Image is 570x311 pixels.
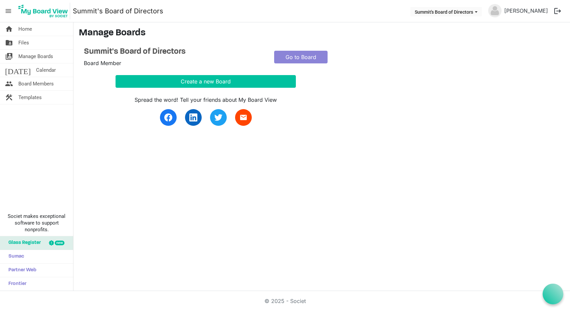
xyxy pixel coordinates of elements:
[16,3,73,19] a: My Board View Logo
[5,250,24,263] span: Sumac
[84,47,264,57] a: Summit's Board of Directors
[410,7,482,16] button: Summit's Board of Directors dropdownbutton
[55,241,64,245] div: new
[79,28,565,39] h3: Manage Boards
[274,51,328,63] a: Go to Board
[5,50,13,63] span: switch_account
[5,77,13,90] span: people
[214,113,222,121] img: twitter.svg
[551,4,565,18] button: logout
[116,96,296,104] div: Spread the word! Tell your friends about My Board View
[5,264,36,277] span: Partner Web
[235,109,252,126] a: email
[189,113,197,121] img: linkedin.svg
[2,5,15,17] span: menu
[239,113,247,121] span: email
[16,3,70,19] img: My Board View Logo
[5,277,26,291] span: Frontier
[18,22,32,36] span: Home
[84,60,121,66] span: Board Member
[18,77,54,90] span: Board Members
[5,91,13,104] span: construction
[264,298,306,304] a: © 2025 - Societ
[5,236,41,250] span: Glass Register
[18,36,29,49] span: Files
[116,75,296,88] button: Create a new Board
[5,36,13,49] span: folder_shared
[36,63,56,77] span: Calendar
[18,50,53,63] span: Manage Boards
[5,63,31,77] span: [DATE]
[488,4,502,17] img: no-profile-picture.svg
[3,213,70,233] span: Societ makes exceptional software to support nonprofits.
[164,113,172,121] img: facebook.svg
[18,91,42,104] span: Templates
[73,4,163,18] a: Summit's Board of Directors
[502,4,551,17] a: [PERSON_NAME]
[5,22,13,36] span: home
